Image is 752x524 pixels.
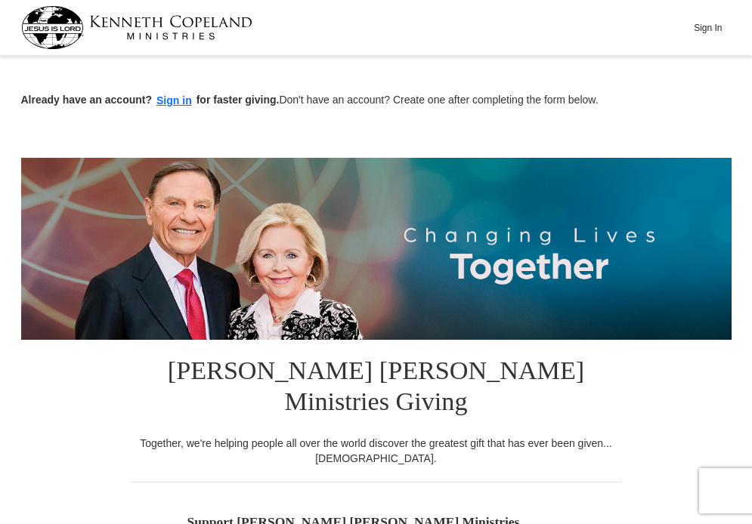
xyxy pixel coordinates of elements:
div: Together, we're helping people all over the world discover the greatest gift that has ever been g... [131,436,622,466]
img: kcm-header-logo.svg [21,6,252,49]
p: Don't have an account? Create one after completing the form below. [21,92,732,109]
h1: [PERSON_NAME] [PERSON_NAME] Ministries Giving [131,340,622,436]
button: Sign In [685,16,731,39]
strong: Already have an account? for faster giving. [21,94,280,106]
button: Sign in [152,92,197,109]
